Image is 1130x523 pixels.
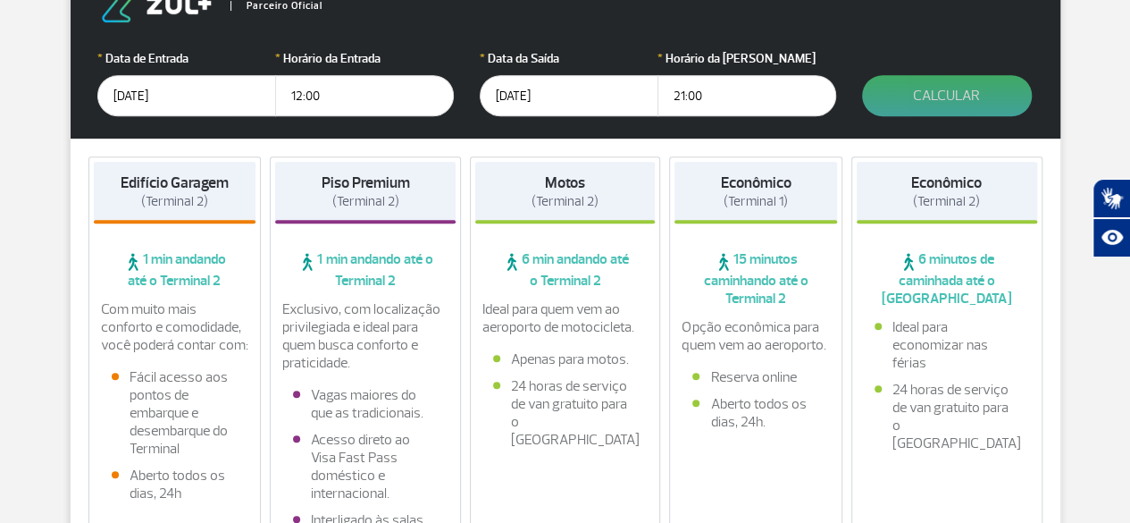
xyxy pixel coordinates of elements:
strong: Edifício Garagem [121,173,229,192]
span: Parceiro Oficial [230,1,322,11]
strong: Motos [545,173,585,192]
p: Ideal para quem vem ao aeroporto de motocicleta. [482,300,649,336]
label: Data de Entrada [97,49,276,68]
span: (Terminal 2) [532,193,598,210]
li: Apenas para motos. [493,350,638,368]
span: 15 minutos caminhando até o Terminal 2 [674,250,837,308]
input: dd/mm/aaaa [97,75,276,116]
button: Abrir recursos assistivos. [1092,218,1130,257]
label: Horário da Entrada [275,49,454,68]
p: Com muito mais conforto e comodidade, você poderá contar com: [101,300,249,354]
input: dd/mm/aaaa [480,75,658,116]
p: Exclusivo, com localização privilegiada e ideal para quem busca conforto e praticidade. [282,300,448,372]
div: Plugin de acessibilidade da Hand Talk. [1092,179,1130,257]
span: 1 min andando até o Terminal 2 [275,250,456,290]
li: Fácil acesso aos pontos de embarque e desembarque do Terminal [112,368,239,458]
button: Calcular [862,75,1032,116]
li: 24 horas de serviço de van gratuito para o [GEOGRAPHIC_DATA] [875,381,1019,452]
li: Aberto todos os dias, 24h. [692,395,819,431]
input: hh:mm [275,75,454,116]
span: 1 min andando até o Terminal 2 [94,250,256,290]
span: 6 minutos de caminhada até o [GEOGRAPHIC_DATA] [857,250,1037,308]
strong: Econômico [911,173,982,192]
span: 6 min andando até o Terminal 2 [475,250,656,290]
span: (Terminal 1) [724,193,788,210]
label: Data da Saída [480,49,658,68]
span: (Terminal 2) [913,193,980,210]
li: Ideal para economizar nas férias [875,318,1019,372]
strong: Piso Premium [321,173,409,192]
button: Abrir tradutor de língua de sinais. [1092,179,1130,218]
p: Opção econômica para quem vem ao aeroporto. [682,318,830,354]
li: Aberto todos os dias, 24h [112,467,239,502]
li: Reserva online [692,368,819,386]
span: (Terminal 2) [331,193,398,210]
li: 24 horas de serviço de van gratuito para o [GEOGRAPHIC_DATA] [493,377,638,449]
strong: Econômico [721,173,791,192]
input: hh:mm [657,75,836,116]
label: Horário da [PERSON_NAME] [657,49,836,68]
li: Acesso direto ao Visa Fast Pass doméstico e internacional. [293,431,438,502]
li: Vagas maiores do que as tradicionais. [293,386,438,422]
span: (Terminal 2) [141,193,208,210]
